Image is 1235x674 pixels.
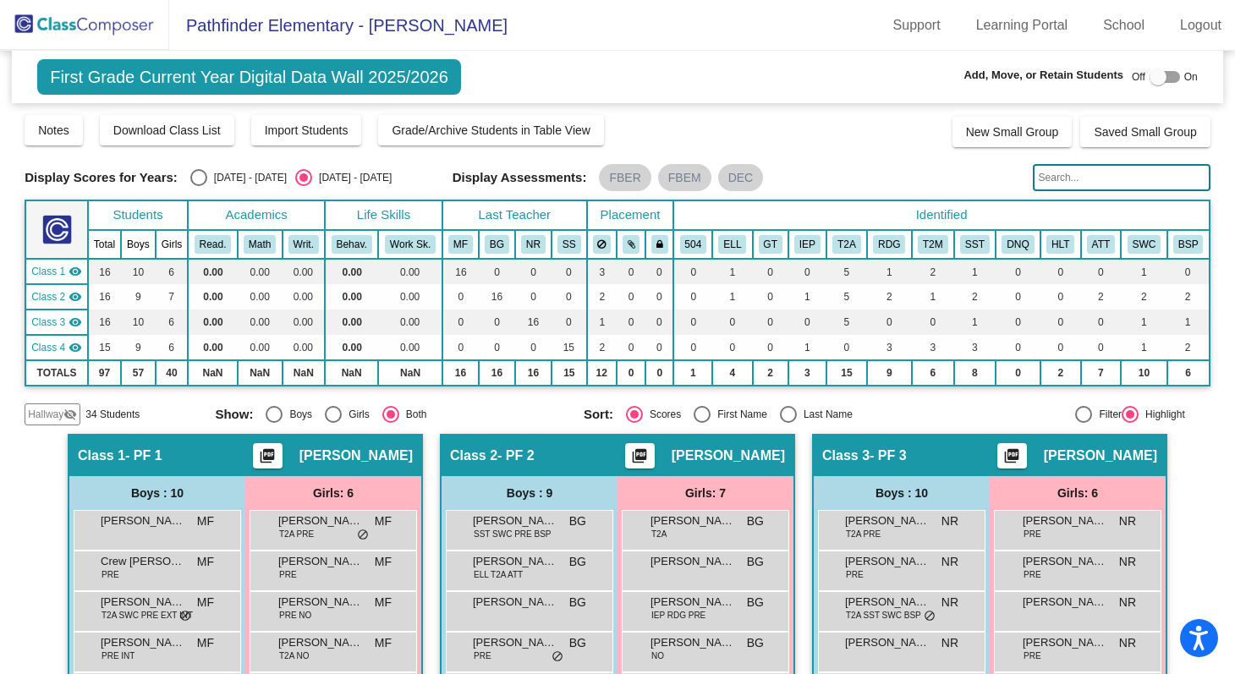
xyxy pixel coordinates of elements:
[753,310,788,335] td: 0
[442,284,479,310] td: 0
[342,407,370,422] div: Girls
[515,230,552,259] th: Nicole Rockert
[1087,235,1115,254] button: ATT
[125,447,162,464] span: - PF 1
[712,230,752,259] th: English Language Learner
[912,230,954,259] th: Math Improvement (2B) at some point in the 2024-25 school year
[25,259,88,284] td: Megan Finney - PF 1
[587,360,617,386] td: 12
[1121,284,1166,310] td: 2
[378,259,442,284] td: 0.00
[325,284,378,310] td: 0.00
[587,230,617,259] th: Keep away students
[63,408,77,421] mat-icon: visibility_off
[673,284,712,310] td: 0
[753,335,788,360] td: 0
[69,315,82,329] mat-icon: visibility
[552,310,587,335] td: 0
[617,310,645,335] td: 0
[1044,447,1157,464] span: [PERSON_NAME]
[378,335,442,360] td: 0.00
[753,360,788,386] td: 2
[826,360,867,386] td: 15
[1080,117,1210,147] button: Saved Small Group
[278,553,363,570] span: [PERSON_NAME]
[101,553,185,570] span: Crew [PERSON_NAME]
[1033,164,1210,191] input: Search...
[156,259,189,284] td: 6
[954,284,996,310] td: 2
[188,200,325,230] th: Academics
[450,447,497,464] span: Class 2
[587,259,617,284] td: 3
[990,476,1166,510] div: Girls: 6
[1166,12,1235,39] a: Logout
[31,340,65,355] span: Class 4
[479,284,515,310] td: 16
[325,259,378,284] td: 0.00
[69,265,82,278] mat-icon: visibility
[442,259,479,284] td: 16
[25,284,88,310] td: Barbie Glidewell - PF 2
[238,360,283,386] td: NaN
[952,117,1073,147] button: New Small Group
[375,512,392,530] span: MF
[453,170,587,185] span: Display Assessments:
[188,335,237,360] td: 0.00
[1092,407,1122,422] div: Filter
[617,335,645,360] td: 0
[569,553,586,571] span: BG
[867,259,912,284] td: 1
[996,259,1040,284] td: 0
[515,360,552,386] td: 16
[78,447,125,464] span: Class 1
[156,360,189,386] td: 40
[673,310,712,335] td: 0
[954,259,996,284] td: 1
[1173,235,1204,254] button: BSP
[966,125,1059,139] span: New Small Group
[244,235,276,254] button: Math
[188,360,237,386] td: NaN
[479,259,515,284] td: 0
[552,230,587,259] th: Stephanie Seigel
[552,360,587,386] td: 15
[1167,259,1210,284] td: 0
[645,360,673,386] td: 0
[963,12,1082,39] a: Learning Portal
[870,447,907,464] span: - PF 3
[651,528,667,540] span: T2A
[832,235,861,254] button: T2A
[718,235,746,254] button: ELL
[673,259,712,284] td: 0
[788,259,826,284] td: 0
[121,284,156,310] td: 9
[1081,360,1122,386] td: 7
[121,310,156,335] td: 10
[788,360,826,386] td: 3
[747,553,764,571] span: BG
[197,553,214,571] span: MF
[650,512,735,529] span: [PERSON_NAME]
[912,284,954,310] td: 1
[515,310,552,335] td: 16
[1081,310,1122,335] td: 0
[1167,360,1210,386] td: 6
[1023,512,1107,529] span: [PERSON_NAME]
[1081,230,1122,259] th: Attendance Concerns
[846,528,881,540] span: T2A PRE
[712,284,752,310] td: 1
[814,476,990,510] div: Boys : 10
[88,310,121,335] td: 16
[1121,335,1166,360] td: 1
[442,200,587,230] th: Last Teacher
[283,284,326,310] td: 0.00
[822,447,870,464] span: Class 3
[673,335,712,360] td: 0
[238,284,283,310] td: 0.00
[712,360,752,386] td: 4
[912,360,954,386] td: 6
[515,335,552,360] td: 0
[265,123,349,137] span: Import Students
[1121,230,1166,259] th: Saw Social Worker or Counselor in 2024-25 school year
